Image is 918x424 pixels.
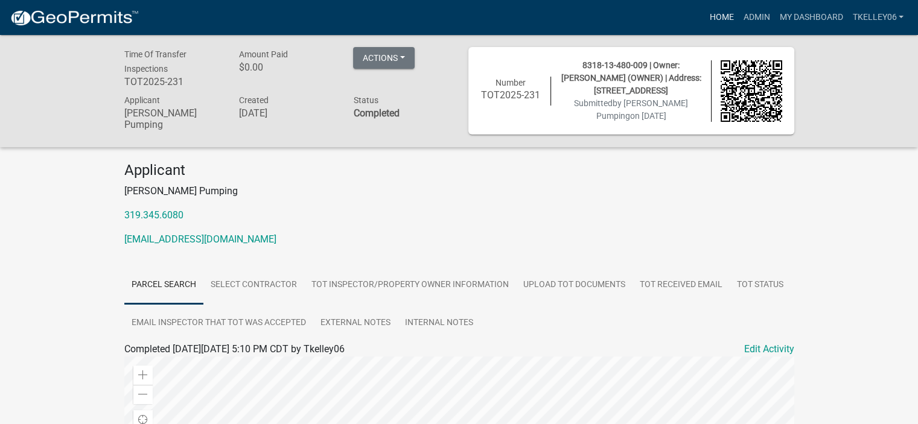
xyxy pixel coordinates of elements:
[304,266,516,305] a: TOT Inspector/Property Owner Information
[561,60,701,95] span: 8318-13-480-009 | Owner: [PERSON_NAME] (OWNER) | Address: [STREET_ADDRESS]
[238,95,268,105] span: Created
[238,49,287,59] span: Amount Paid
[744,342,794,356] a: Edit Activity
[124,304,313,343] a: Email Inspector that TOT was accepted
[516,266,633,305] a: Upload TOT Documents
[124,266,203,305] a: Parcel search
[124,184,794,198] p: [PERSON_NAME] Pumping
[238,62,335,73] h6: $0.00
[124,233,276,245] a: [EMAIL_ADDRESS][DOMAIN_NAME]
[633,266,730,305] a: TOT Received Email
[313,304,398,343] a: External Notes
[133,365,153,385] div: Zoom in
[124,343,345,355] span: Completed [DATE][DATE] 5:10 PM CDT by Tkelley06
[480,89,542,101] h6: TOT2025-231
[738,6,774,29] a: Admin
[238,107,335,119] h6: [DATE]
[496,78,526,87] span: Number
[203,266,304,305] a: Select contractor
[124,209,183,221] a: 319.345.6080
[398,304,480,343] a: Internal Notes
[774,6,847,29] a: My Dashboard
[596,98,689,121] span: by [PERSON_NAME] Pumping
[124,76,221,87] h6: TOT2025-231
[847,6,908,29] a: Tkelley06
[124,162,794,179] h4: Applicant
[353,47,415,69] button: Actions
[124,107,221,130] h6: [PERSON_NAME] Pumping
[730,266,791,305] a: TOT Status
[124,95,160,105] span: Applicant
[704,6,738,29] a: Home
[574,98,688,121] span: Submitted on [DATE]
[353,95,378,105] span: Status
[124,49,186,74] span: Time Of Transfer Inspections
[353,107,399,119] strong: Completed
[721,60,782,122] img: QR code
[133,385,153,404] div: Zoom out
